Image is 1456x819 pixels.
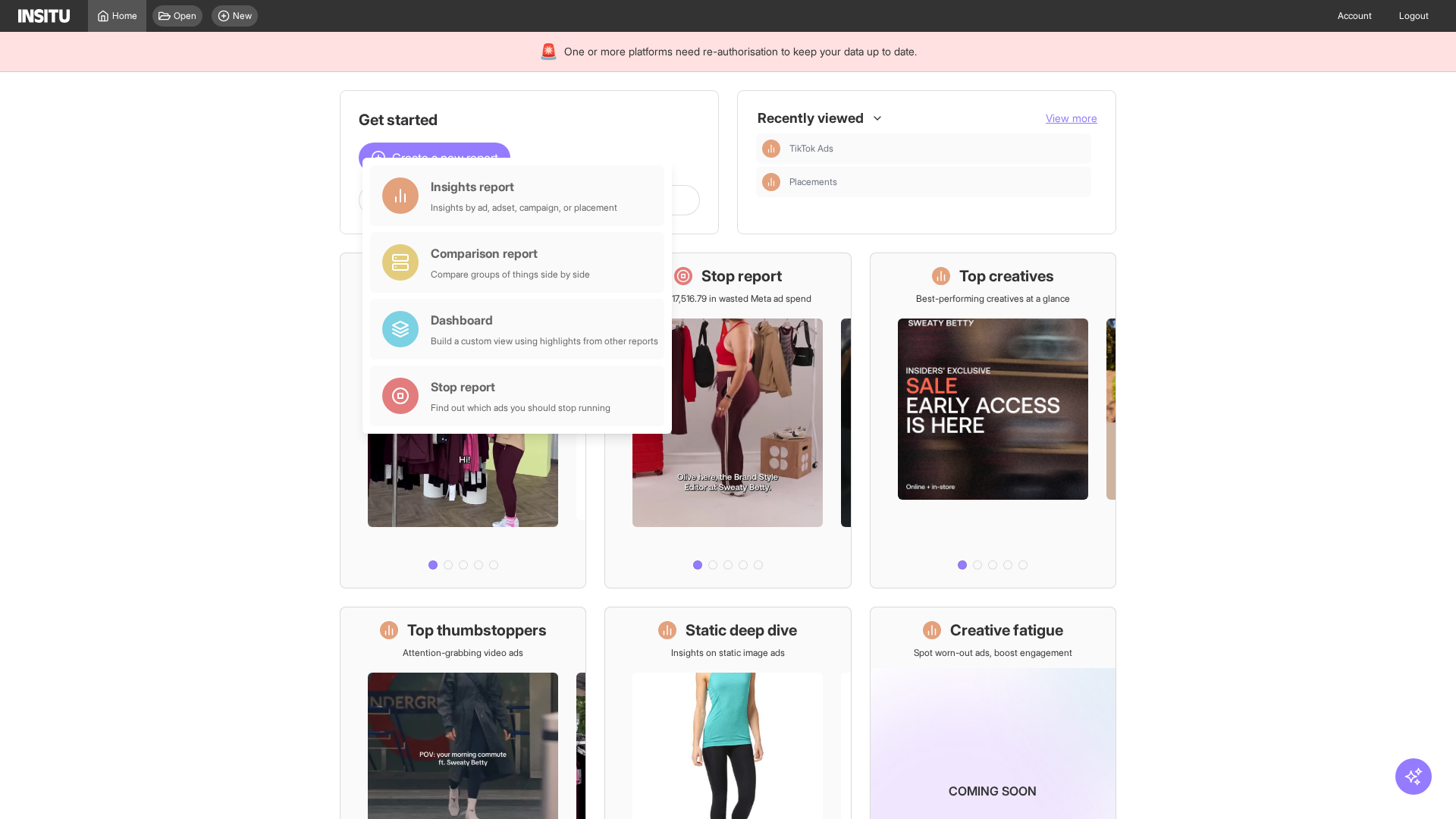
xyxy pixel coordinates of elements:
h1: Get started [359,109,700,130]
a: Top creativesBest-performing creatives at a glance [870,253,1116,588]
p: Save £17,516.79 in wasted Meta ad spend [645,293,811,305]
div: Insights [762,173,780,191]
div: Insights [762,140,780,158]
span: Create a new report [392,149,498,167]
div: Build a custom view using highlights from other reports [431,335,658,347]
div: Find out which ads you should stop running [431,402,610,414]
span: Open [174,10,196,22]
span: Home [112,10,137,22]
div: Insights by ad, adset, campaign, or placement [431,202,617,214]
span: TikTok Ads [789,143,833,155]
h1: Static deep dive [686,620,797,641]
button: View more [1046,111,1097,126]
p: Best-performing creatives at a glance [916,293,1070,305]
button: Create a new report [359,143,510,173]
span: New [233,10,252,22]
a: Stop reportSave £17,516.79 in wasted Meta ad spend [604,253,851,588]
p: Attention-grabbing video ads [403,647,523,659]
span: Placements [789,176,837,188]
div: Stop report [431,378,610,396]
div: 🚨 [539,41,558,62]
h1: Top thumbstoppers [407,620,547,641]
div: Insights report [431,177,617,196]
span: Placements [789,176,1085,188]
h1: Stop report [701,265,782,287]
a: What's live nowSee all active ads instantly [340,253,586,588]
span: TikTok Ads [789,143,1085,155]
h1: Top creatives [959,265,1054,287]
img: Logo [18,9,70,23]
p: Insights on static image ads [671,647,785,659]
span: One or more platforms need re-authorisation to keep your data up to date. [564,44,917,59]
div: Compare groups of things side by side [431,268,590,281]
div: Dashboard [431,311,658,329]
span: View more [1046,111,1097,124]
div: Comparison report [431,244,590,262]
